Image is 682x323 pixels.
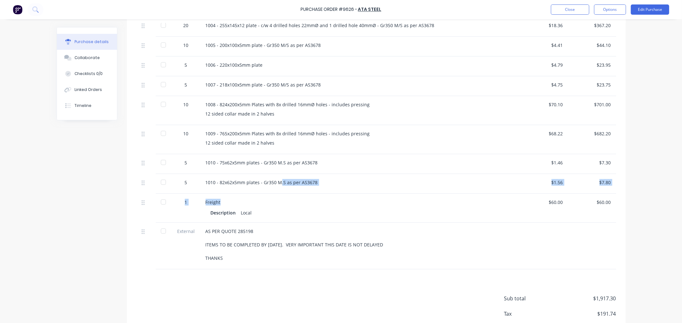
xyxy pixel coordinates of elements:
span: $1,917.30 [552,295,616,302]
div: 10 [177,42,195,49]
div: $4.75 [525,81,563,88]
div: $701.00 [573,101,611,108]
div: 1009 - 765x200x5mm Plates with 8x drilled 16mmØ holes - includes pressing [206,130,515,137]
div: AS PER QUOTE 285198 ITEMS TO BE COMPLETED BY [DATE]. VERY IMPORTANT THIS DATE IS NOT DELAYED THANKS [206,228,515,261]
div: 1004 - 255x145x12 plate - c/w 4 drilled holes 22mmØ and 1 drilled hole 40mmØ - Gr350 M/S as per A... [206,22,515,29]
div: 5 [177,159,195,166]
div: 12 sided collar made in 2 halves [206,139,515,146]
div: $60.00 [573,199,611,206]
div: $4.41 [525,42,563,49]
div: $4.79 [525,62,563,68]
div: $1.56 [525,179,563,186]
button: Timeline [57,98,117,114]
div: 12 sided collar made in 2 halves [206,110,515,117]
a: ATA Steel [358,6,381,13]
div: 1 [177,199,195,206]
div: 10 [177,101,195,108]
div: Collaborate [74,55,100,61]
div: $682.20 [573,130,611,137]
div: 1006 - 220x100x5mm plate [206,62,515,68]
div: 1010 - 82x62x5mm plates - Gr350 M.S as per AS3678 [206,179,515,186]
img: Factory [13,5,22,14]
div: $68.22 [525,130,563,137]
span: External [177,228,195,235]
button: Edit Purchase [631,4,669,15]
div: $23.95 [573,62,611,68]
div: $7.30 [573,159,611,166]
div: Freight [206,199,515,206]
div: $367.20 [573,22,611,29]
button: Options [594,4,626,15]
div: 1005 - 200x100x5mm plate - Gr350 M/S as per AS3678 [206,42,515,49]
div: 10 [177,130,195,137]
button: Collaborate [57,50,117,66]
div: $23.75 [573,81,611,88]
div: 5 [177,179,195,186]
button: Purchase details [57,34,117,50]
span: Tax [504,310,552,318]
div: 5 [177,81,195,88]
div: Checklists 0/0 [74,71,103,77]
div: $1.46 [525,159,563,166]
button: Close [551,4,589,15]
div: 20 [177,22,195,29]
div: 1010 - 75x62x5mm plates - Gr350 M.S as per AS3678 [206,159,515,166]
span: Sub total [504,295,552,302]
button: Checklists 0/0 [57,66,117,82]
div: Purchase Order #9626 - [301,6,357,13]
div: Timeline [74,103,91,109]
div: 5 [177,62,195,68]
div: 1008 - 824x200x5mm Plates with 8x drilled 16mmØ holes - includes pressing [206,101,515,108]
div: 1007 - 218x100x5mm plate - Gr350 M/S as per AS3678 [206,81,515,88]
div: Purchase details [74,39,109,45]
div: $18.36 [525,22,563,29]
div: $70.10 [525,101,563,108]
div: $7.80 [573,179,611,186]
div: Local [241,208,252,217]
button: Linked Orders [57,82,117,98]
span: $191.74 [552,310,616,318]
div: Linked Orders [74,87,102,93]
div: $44.10 [573,42,611,49]
div: $60.00 [525,199,563,206]
div: Description [211,208,241,217]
